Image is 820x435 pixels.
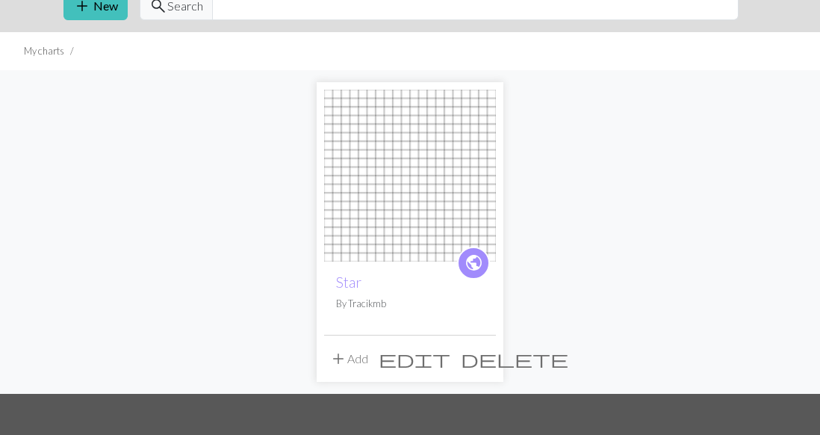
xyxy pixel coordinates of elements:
a: public [457,247,490,280]
p: By Tracikmb [336,297,484,311]
span: delete [461,348,568,369]
button: Edit [373,345,456,373]
a: Star [336,274,361,291]
i: public [465,248,483,278]
span: edit [379,348,450,369]
i: Edit [379,350,450,368]
img: Star [324,90,496,262]
a: Star [324,167,496,181]
span: public [465,251,483,274]
span: add [329,348,347,369]
li: My charts [24,44,64,58]
button: Add [324,345,373,373]
button: Delete [456,345,574,373]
